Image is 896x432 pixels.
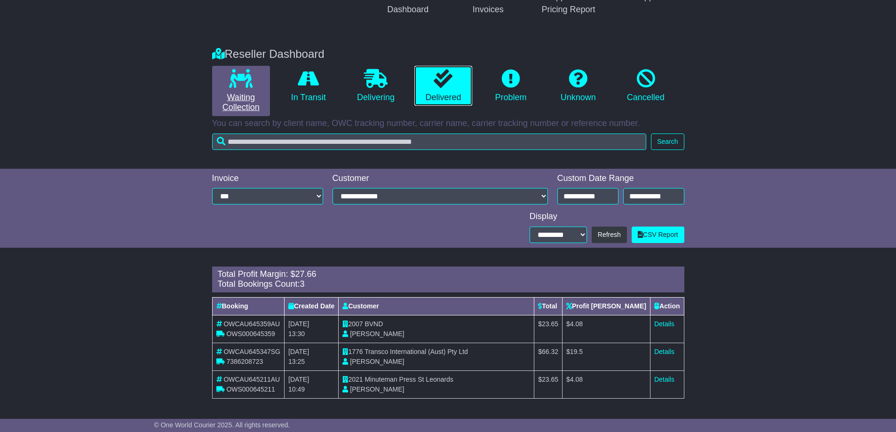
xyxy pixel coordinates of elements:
button: Refresh [592,227,627,243]
td: $ [563,315,650,343]
span: OWCAU645211AU [223,376,280,383]
th: Total [534,297,563,315]
a: Details [654,376,674,383]
span: 4.08 [570,320,583,328]
div: Invoice [212,173,323,184]
span: [DATE] [288,348,309,355]
span: 23.65 [542,320,558,328]
p: You can search by client name, OWC tracking number, carrier name, carrier tracking number or refe... [212,118,684,129]
th: Created Date [285,297,339,315]
span: OWS000645359 [226,330,275,338]
span: 13:30 [288,330,305,338]
td: $ [563,370,650,398]
a: Delivered [414,66,472,106]
div: Custom Date Range [557,173,684,184]
button: Search [651,134,684,150]
div: Display [530,212,684,222]
th: Booking [212,297,285,315]
span: 1776 [348,348,363,355]
span: 3 [300,279,305,289]
a: In Transit [279,66,337,106]
a: Details [654,320,674,328]
span: 27.66 [295,269,317,279]
td: $ [534,370,563,398]
td: $ [534,343,563,370]
span: [DATE] [288,320,309,328]
a: Problem [482,66,539,106]
span: 7386208723 [226,358,263,365]
span: [PERSON_NAME] [350,330,404,338]
div: Total Profit Margin: $ [218,269,679,280]
span: 23.65 [542,376,558,383]
span: 10:49 [288,385,305,393]
th: Action [650,297,684,315]
a: Details [654,348,674,355]
span: 4.08 [570,376,583,383]
a: Cancelled [617,66,674,106]
span: Minuteman Press St Leonards [365,376,453,383]
span: OWCAU645359AU [223,320,280,328]
span: Transco International (Aust) Pty Ltd [365,348,468,355]
span: [PERSON_NAME] [350,358,404,365]
span: [DATE] [288,376,309,383]
span: [PERSON_NAME] [350,385,404,393]
span: OWCAU645347SG [223,348,280,355]
div: Customer [333,173,548,184]
span: 13:25 [288,358,305,365]
a: Waiting Collection [212,66,270,116]
span: © One World Courier 2025. All rights reserved. [154,421,290,429]
th: Customer [339,297,534,315]
a: Unknown [549,66,607,106]
span: 19.5 [570,348,583,355]
span: 2021 [348,376,363,383]
span: OWS000645211 [226,385,275,393]
span: 66.32 [542,348,558,355]
a: CSV Report [632,227,684,243]
a: Delivering [347,66,404,106]
span: 2007 [348,320,363,328]
td: $ [563,343,650,370]
td: $ [534,315,563,343]
div: Reseller Dashboard [207,47,689,61]
div: Total Bookings Count: [218,279,679,290]
th: Profit [PERSON_NAME] [563,297,650,315]
span: BVND [365,320,383,328]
